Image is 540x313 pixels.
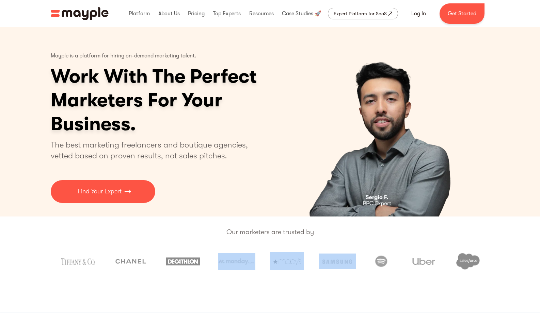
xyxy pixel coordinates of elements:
p: Find Your Expert [78,187,122,196]
a: Get Started [440,3,485,24]
p: Mayple is a platform for hiring on-demand marketing talent. [51,48,196,65]
iframe: Chat Widget [506,280,540,313]
div: About Us [157,3,181,24]
a: Expert Platform for SaaS [328,8,398,19]
div: carousel [276,27,489,216]
div: Top Experts [211,3,242,24]
div: Platform [127,3,152,24]
a: Log In [403,5,434,22]
a: Find Your Expert [51,180,155,203]
div: 1 of 4 [276,27,489,216]
div: Expert Platform for SaaS [334,10,387,18]
div: Resources [248,3,275,24]
h1: Work With The Perfect Marketers For Your Business. [51,65,309,136]
a: home [51,7,109,20]
p: The best marketing freelancers and boutique agencies, vetted based on proven results, not sales p... [51,139,256,161]
div: Pricing [186,3,206,24]
img: Mayple logo [51,7,109,20]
